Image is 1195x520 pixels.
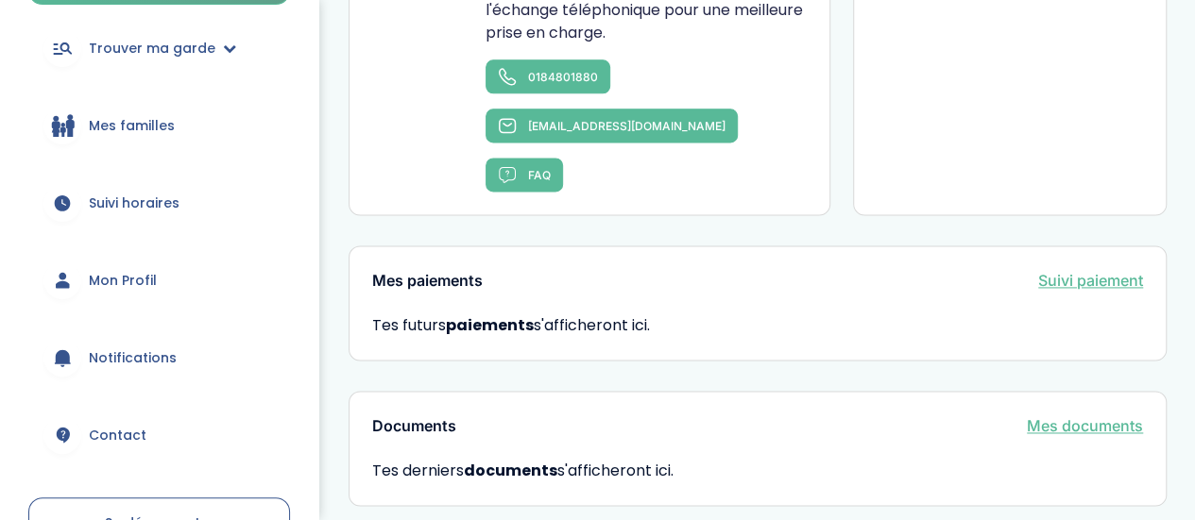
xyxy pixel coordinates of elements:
[28,246,290,314] a: Mon Profil
[28,169,290,237] a: Suivi horaires
[528,70,598,84] span: 0184801880
[528,119,726,133] span: [EMAIL_ADDRESS][DOMAIN_NAME]
[28,401,290,469] a: Contact
[372,460,1143,482] span: Tes derniers s'afficheront ici.
[89,39,215,59] span: Trouver ma garde
[28,14,290,82] a: Trouver ma garde
[28,324,290,392] a: Notifications
[372,418,456,435] h3: Documents
[486,158,563,192] a: FAQ
[372,314,650,336] span: Tes futurs s'afficheront ici.
[1027,414,1143,437] a: Mes documents
[89,426,146,445] span: Contact
[89,348,177,368] span: Notifications
[89,193,179,213] span: Suivi horaires
[89,116,175,136] span: Mes familles
[486,59,610,93] a: 0184801880
[372,273,483,290] h3: Mes paiements
[486,109,738,143] a: [EMAIL_ADDRESS][DOMAIN_NAME]
[446,314,534,336] strong: paiements
[1038,269,1143,292] a: Suivi paiement
[28,92,290,159] a: Mes familles
[528,168,551,182] span: FAQ
[89,271,157,291] span: Mon Profil
[464,460,557,481] strong: documents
